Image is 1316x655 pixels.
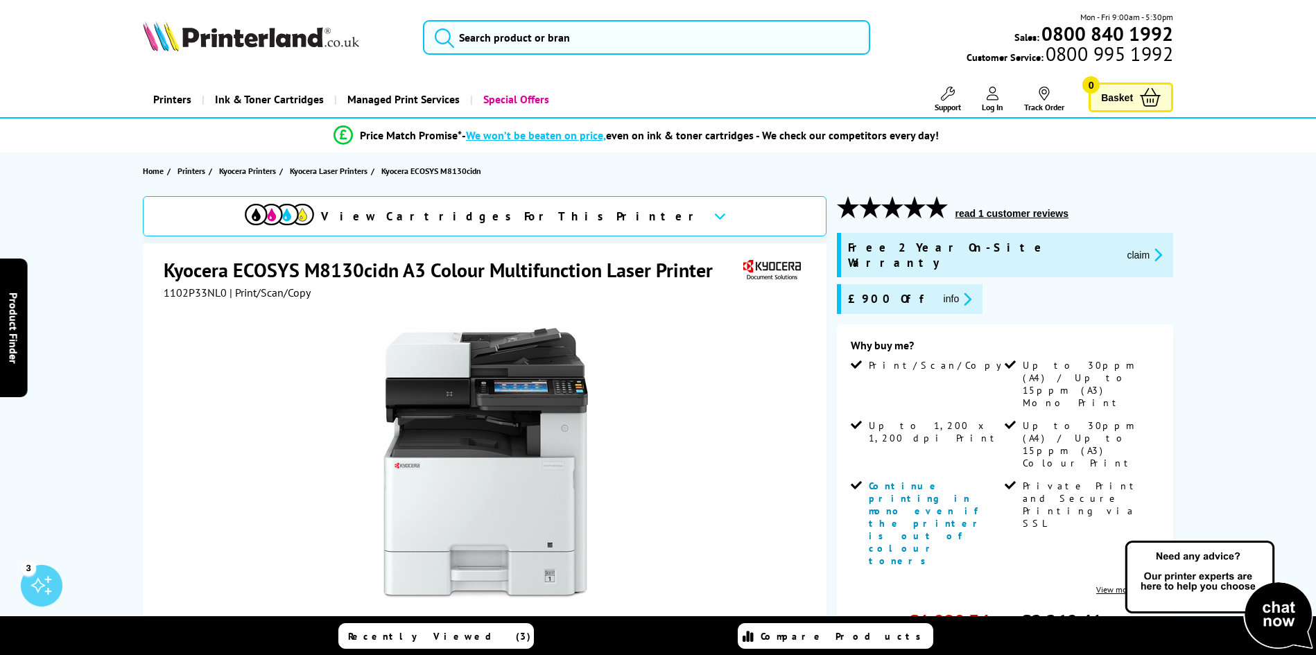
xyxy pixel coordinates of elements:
a: Track Order [1024,87,1064,112]
a: Log In [982,87,1003,112]
button: read 1 customer reviews [951,207,1073,220]
a: Support [935,87,961,112]
a: Kyocera Printers [219,164,279,178]
span: £900 Off [848,291,933,307]
button: promo-description [940,291,976,307]
li: modal_Promise [110,123,1162,148]
span: Up to 30ppm (A4) / Up to 15ppm (A3) Mono Print [1023,359,1156,409]
a: Special Offers [470,82,560,117]
span: 0800 995 1992 [1044,47,1173,60]
span: Recently Viewed (3) [348,630,531,643]
span: Up to 30ppm (A4) / Up to 15ppm (A3) Colour Print [1023,419,1156,469]
span: Log In [982,102,1003,112]
span: Kyocera Printers [219,164,276,178]
span: Kyocera Laser Printers [290,164,367,178]
span: Support [935,102,961,112]
span: Private Print and Secure Printing via SSL [1023,480,1156,530]
span: Print/Scan/Copy [869,359,1012,372]
a: Printerland Logo [143,21,406,54]
span: Continue printing in mono even if the printer is out of colour toners [869,480,985,567]
img: Kyocera ECOSYS M8130cidn [350,327,622,599]
img: Kyocera [740,257,804,283]
a: View more details [1096,584,1159,595]
input: Search product or bran [423,20,870,55]
span: Ink & Toner Cartridges [215,82,324,117]
span: Home [143,164,164,178]
a: Kyocera Laser Printers [290,164,371,178]
span: Mon - Fri 9:00am - 5:30pm [1080,10,1173,24]
b: 0800 840 1992 [1041,21,1173,46]
a: Printers [143,82,202,117]
h1: Kyocera ECOSYS M8130cidn A3 Colour Multifunction Laser Printer [164,257,727,283]
span: Compare Products [761,630,928,643]
span: Kyocera ECOSYS M8130cidn [381,166,481,176]
button: promo-description [1123,247,1166,263]
span: £1,890.34 [908,609,989,634]
img: Printerland Logo [143,21,359,51]
span: View Cartridges For This Printer [321,209,702,224]
a: Compare Products [738,623,933,649]
a: Ink & Toner Cartridges [202,82,334,117]
span: 1102P33NL0 [164,286,227,299]
a: Home [143,164,167,178]
span: Product Finder [7,292,21,363]
span: 0 [1082,76,1100,94]
a: 0800 840 1992 [1039,27,1173,40]
img: cmyk-icon.svg [245,204,314,225]
span: Basket [1101,88,1133,107]
a: Recently Viewed (3) [338,623,534,649]
span: We won’t be beaten on price, [466,128,606,142]
div: - even on ink & toner cartridges - We check our competitors every day! [462,128,939,142]
span: Up to 1,200 x 1,200 dpi Print [869,419,1002,444]
span: Printers [178,164,205,178]
div: 3 [21,560,36,575]
span: £2,268.41 [1021,609,1102,634]
span: Price Match Promise* [360,128,462,142]
span: | Print/Scan/Copy [230,286,311,299]
span: Sales: [1014,30,1039,44]
a: Managed Print Services [334,82,470,117]
span: Free 2 Year On-Site Warranty [848,240,1116,270]
div: Why buy me? [851,338,1159,359]
a: Printers [178,164,209,178]
span: Customer Service: [967,47,1173,64]
img: Open Live Chat window [1122,539,1316,652]
a: Basket 0 [1089,82,1173,112]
